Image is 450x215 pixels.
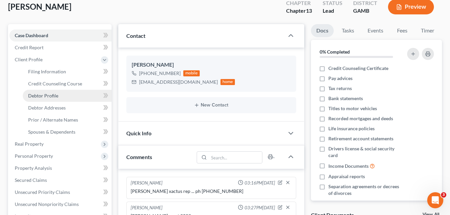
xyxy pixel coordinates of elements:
span: 03:27PM[DATE] [245,205,275,211]
span: Real Property [15,141,44,147]
a: Events [362,24,389,37]
button: New Contact [132,102,291,108]
span: Bank statements [328,95,363,102]
a: Docs [311,24,334,37]
span: Unsecured Priority Claims [15,189,70,195]
a: Fees [391,24,413,37]
div: home [220,79,235,85]
div: GAMB [353,7,377,15]
iframe: Intercom live chat [427,192,443,208]
span: Spouses & Dependents [28,129,75,135]
a: Property Analysis [9,162,112,174]
div: [PHONE_NUMBER] [139,70,181,77]
span: Recorded mortgages and deeds [328,115,393,122]
div: Lead [323,7,342,15]
span: Retirement account statements [328,135,393,142]
span: Credit Counseling Course [28,81,82,86]
a: Filing Information [23,66,112,78]
span: Income Documents [328,163,369,169]
div: Chapter [286,7,312,15]
a: Debtor Profile [23,90,112,102]
span: Debtor Profile [28,93,58,98]
span: Credit Report [15,45,44,50]
span: Comments [126,154,152,160]
a: Case Dashboard [9,29,112,42]
span: Drivers license & social security card [328,145,403,159]
span: 13 [306,7,312,14]
span: Personal Property [15,153,53,159]
span: Separation agreements or decrees of divorces [328,183,403,197]
span: Debtor Addresses [28,105,66,111]
div: [PERSON_NAME] xactus rep ... ph [PHONE_NUMBER] [131,188,292,195]
span: Filing Information [28,69,66,74]
a: Prior / Alternate Names [23,114,112,126]
a: Unsecured Priority Claims [9,186,112,198]
span: Life insurance policies [328,125,375,132]
a: Unsecured Nonpriority Claims [9,198,112,210]
a: Timer [415,24,440,37]
span: Appraisal reports [328,173,365,180]
div: [EMAIL_ADDRESS][DOMAIN_NAME] [139,79,218,85]
span: Credit Counseling Certificate [328,65,388,72]
div: [PERSON_NAME] [131,205,163,211]
span: Property Analysis [15,165,52,171]
a: Credit Counseling Course [23,78,112,90]
a: Tasks [336,24,360,37]
strong: 0% Completed [320,49,350,55]
span: 3 [441,192,446,198]
span: Client Profile [15,57,43,62]
span: 03:16PM[DATE] [245,180,275,186]
span: Tax returns [328,85,352,92]
span: Titles to motor vehicles [328,105,377,112]
div: [PERSON_NAME] [132,61,291,69]
span: Secured Claims [15,177,47,183]
span: [PERSON_NAME] [8,2,71,11]
a: Secured Claims [9,174,112,186]
span: Pay advices [328,75,352,82]
div: [PERSON_NAME] [131,180,163,187]
span: Case Dashboard [15,32,48,38]
input: Search... [209,152,262,163]
a: Spouses & Dependents [23,126,112,138]
span: Unsecured Nonpriority Claims [15,201,79,207]
span: Prior / Alternate Names [28,117,78,123]
span: Contact [126,32,145,39]
div: mobile [183,70,200,76]
a: Credit Report [9,42,112,54]
a: Debtor Addresses [23,102,112,114]
span: Quick Info [126,130,151,136]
